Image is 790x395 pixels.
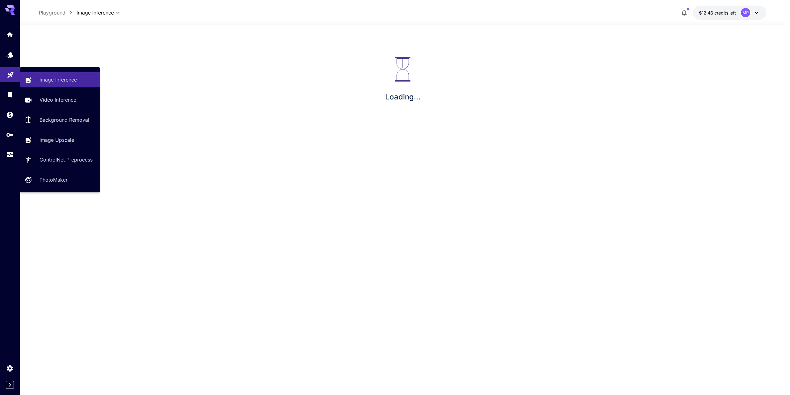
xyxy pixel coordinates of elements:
a: ControlNet Preprocess [20,152,100,167]
p: PhotoMaker [39,176,68,183]
span: $12.46 [699,10,714,15]
div: API Keys [6,131,14,139]
div: Settings [6,364,14,372]
a: PhotoMaker [20,172,100,187]
button: $12.45868 [693,6,766,20]
div: $12.45868 [699,10,736,16]
button: Expand sidebar [6,381,14,389]
div: Library [6,91,14,99]
a: Image Inference [20,72,100,87]
a: Video Inference [20,92,100,107]
p: Image Upscale [39,136,74,144]
p: Image Inference [39,76,77,83]
div: Wallet [6,111,14,119]
div: Models [6,51,14,59]
p: ControlNet Preprocess [39,156,93,163]
span: credits left [714,10,736,15]
nav: breadcrumb [39,9,77,16]
div: Home [6,31,14,39]
p: Background Removal [39,116,89,124]
p: Playground [39,9,65,16]
p: Loading... [385,91,420,103]
div: Playground [7,69,14,77]
span: Image Inference [77,9,114,16]
div: Usage [6,151,14,159]
a: Image Upscale [20,132,100,147]
a: Background Removal [20,112,100,128]
div: MR [741,8,750,17]
p: Video Inference [39,96,76,103]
